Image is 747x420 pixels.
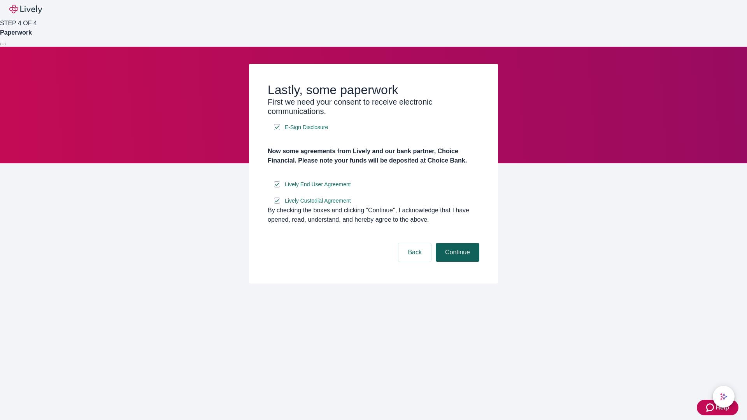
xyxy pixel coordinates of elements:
[283,196,352,206] a: e-sign disclosure document
[713,386,735,408] button: chat
[706,403,715,412] svg: Zendesk support icon
[268,97,479,116] h3: First we need your consent to receive electronic communications.
[697,400,738,415] button: Zendesk support iconHelp
[285,123,328,131] span: E-Sign Disclosure
[268,82,479,97] h2: Lastly, some paperwork
[285,197,351,205] span: Lively Custodial Agreement
[720,393,728,401] svg: Lively AI Assistant
[436,243,479,262] button: Continue
[285,180,351,189] span: Lively End User Agreement
[283,180,352,189] a: e-sign disclosure document
[268,147,479,165] h4: Now some agreements from Lively and our bank partner, Choice Financial. Please note your funds wi...
[398,243,431,262] button: Back
[9,5,42,14] img: Lively
[715,403,729,412] span: Help
[268,206,479,224] div: By checking the boxes and clicking “Continue", I acknowledge that I have opened, read, understand...
[283,122,330,132] a: e-sign disclosure document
